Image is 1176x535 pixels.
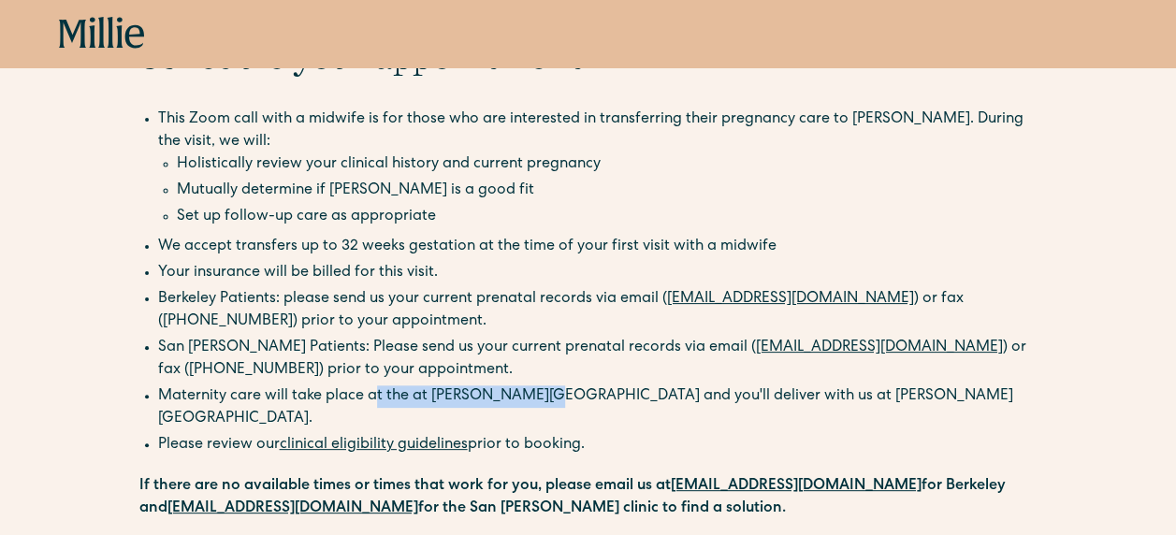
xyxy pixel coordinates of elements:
[158,434,1038,456] li: Please review our prior to booking.
[177,180,1038,202] li: Mutually determine if [PERSON_NAME] is a good fit
[177,153,1038,176] li: Holistically review your clinical history and current pregnancy
[167,501,418,516] a: [EMAIL_ADDRESS][DOMAIN_NAME]
[667,292,914,307] a: [EMAIL_ADDRESS][DOMAIN_NAME]
[139,479,671,494] strong: If there are no available times or times that work for you, please email us at
[756,340,1003,355] a: [EMAIL_ADDRESS][DOMAIN_NAME]
[158,108,1038,232] li: This Zoom call with a midwife is for those who are interested in transferring their pregnancy car...
[671,479,922,494] a: [EMAIL_ADDRESS][DOMAIN_NAME]
[158,337,1038,382] li: San [PERSON_NAME] Patients: Please send us your current prenatal records via email ( ) or fax ([P...
[158,262,1038,284] li: Your insurance will be billed for this visit.
[158,236,1038,258] li: We accept transfers up to 32 weeks gestation at the time of your first visit with a midwife
[280,438,468,453] a: clinical eligibility guidelines
[418,501,786,516] strong: for the San [PERSON_NAME] clinic to find a solution.
[158,385,1038,430] li: Maternity care will take place at the at [PERSON_NAME][GEOGRAPHIC_DATA] and you'll deliver with u...
[158,288,1038,333] li: Berkeley Patients: please send us your current prenatal records via email ( ) or fax ([PHONE_NUMB...
[177,206,1038,228] li: Set up follow-up care as appropriate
